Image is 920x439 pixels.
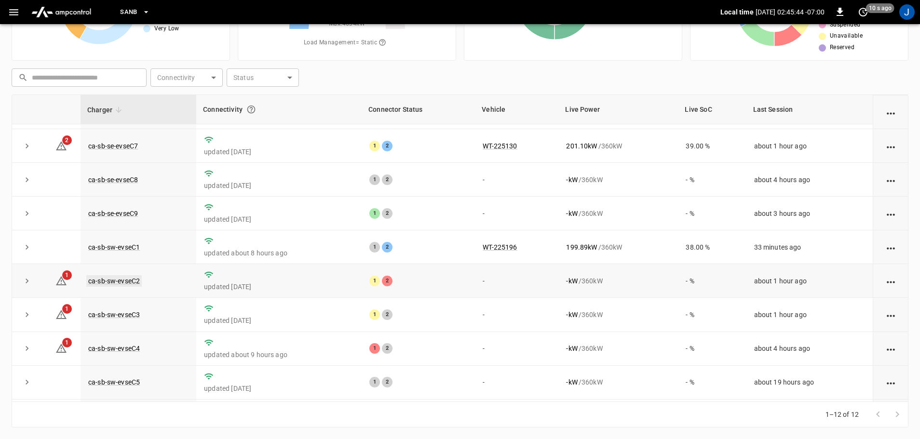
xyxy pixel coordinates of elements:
[204,181,354,190] p: updated [DATE]
[55,142,67,149] a: 2
[746,298,873,332] td: about 1 hour ago
[678,399,746,433] td: - %
[62,135,72,145] span: 2
[866,3,894,13] span: 10 s ago
[885,107,897,117] div: action cell options
[204,282,354,292] p: updated [DATE]
[203,101,355,118] div: Connectivity
[20,341,34,356] button: expand row
[746,129,873,163] td: about 1 hour ago
[20,139,34,153] button: expand row
[369,141,380,151] div: 1
[678,366,746,399] td: - %
[369,174,380,185] div: 1
[746,95,873,124] th: Last Session
[20,274,34,288] button: expand row
[62,304,72,314] span: 1
[475,163,558,197] td: -
[678,264,746,298] td: - %
[885,175,897,185] div: action cell options
[20,240,34,254] button: expand row
[375,35,390,51] button: The system is using AmpEdge-configured limits for static load managment. Depending on your config...
[88,142,138,150] a: ca-sb-se-evseC7
[746,366,873,399] td: about 19 hours ago
[566,175,577,185] p: - kW
[885,377,897,387] div: action cell options
[566,242,670,252] div: / 360 kW
[382,141,392,151] div: 2
[362,95,475,124] th: Connector Status
[475,366,558,399] td: -
[120,7,137,18] span: SanB
[566,175,670,185] div: / 360 kW
[382,242,392,253] div: 2
[62,338,72,347] span: 1
[825,410,859,419] p: 1–12 of 12
[566,141,670,151] div: / 360 kW
[369,343,380,354] div: 1
[483,243,517,251] a: WT-225196
[475,264,558,298] td: -
[382,208,392,219] div: 2
[87,104,125,116] span: Charger
[830,20,861,30] span: Suspended
[885,209,897,218] div: action cell options
[304,35,390,51] span: Load Management = Static
[483,142,517,150] a: WT-225130
[885,141,897,151] div: action cell options
[566,377,577,387] p: - kW
[243,101,260,118] button: Connection between the charger and our software.
[369,377,380,387] div: 1
[566,344,577,353] p: - kW
[369,242,380,253] div: 1
[558,95,678,124] th: Live Power
[382,174,392,185] div: 2
[475,197,558,230] td: -
[746,230,873,264] td: 33 minutes ago
[678,129,746,163] td: 39.00 %
[369,276,380,286] div: 1
[746,197,873,230] td: about 3 hours ago
[382,276,392,286] div: 2
[678,332,746,366] td: - %
[678,298,746,332] td: - %
[20,307,34,322] button: expand row
[678,95,746,124] th: Live SoC
[475,399,558,433] td: -
[204,147,354,157] p: updated [DATE]
[88,210,138,217] a: ca-sb-se-evseC9
[566,141,597,151] p: 201.10 kW
[369,208,380,219] div: 1
[885,242,897,252] div: action cell options
[566,377,670,387] div: / 360 kW
[88,311,140,319] a: ca-sb-sw-evseC3
[382,377,392,387] div: 2
[756,7,825,17] p: [DATE] 02:45:44 -07:00
[27,3,95,21] img: ampcontrol.io logo
[475,298,558,332] td: -
[885,344,897,353] div: action cell options
[746,264,873,298] td: about 1 hour ago
[746,399,873,433] td: about 1 hour ago
[566,209,670,218] div: / 360 kW
[678,197,746,230] td: - %
[329,19,365,29] span: Max. 4634 kW
[566,344,670,353] div: / 360 kW
[830,43,854,53] span: Reserved
[885,310,897,319] div: action cell options
[20,173,34,187] button: expand row
[678,230,746,264] td: 38.00 %
[830,31,863,41] span: Unavailable
[566,310,577,319] p: - kW
[855,4,871,20] button: set refresh interval
[88,345,140,352] a: ca-sb-sw-evseC4
[204,384,354,393] p: updated [DATE]
[566,209,577,218] p: - kW
[20,375,34,389] button: expand row
[746,332,873,366] td: about 4 hours ago
[55,310,67,318] a: 1
[55,344,67,352] a: 1
[88,378,140,386] a: ca-sb-sw-evseC5
[566,310,670,319] div: / 360 kW
[746,163,873,197] td: about 4 hours ago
